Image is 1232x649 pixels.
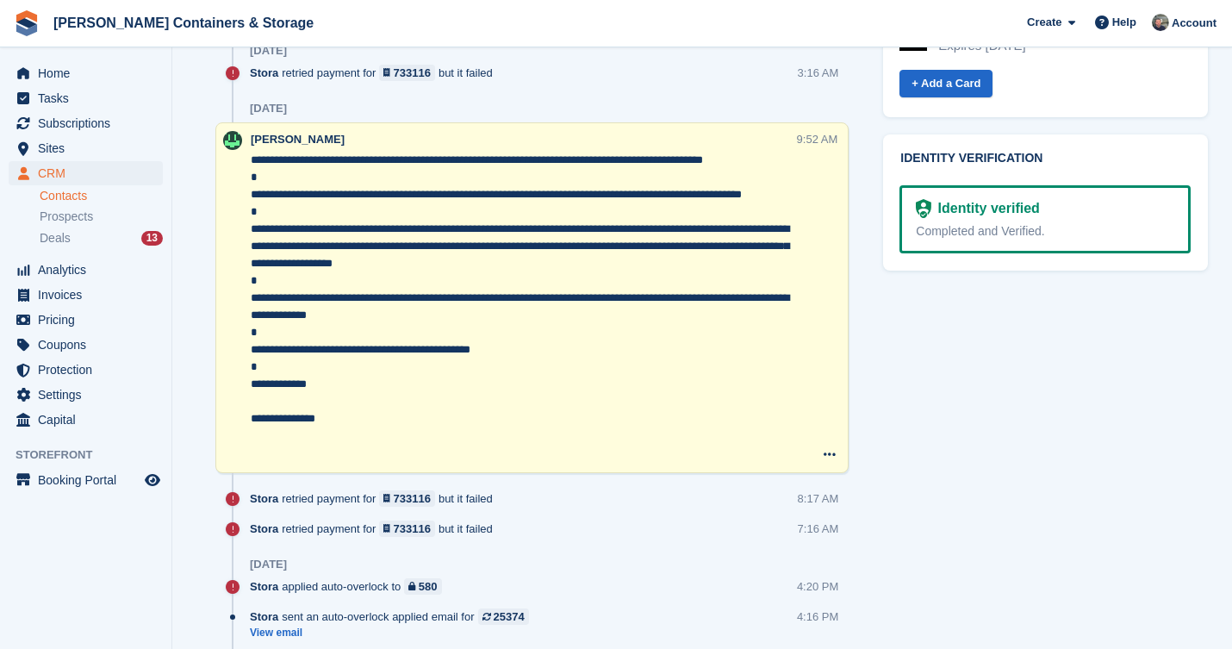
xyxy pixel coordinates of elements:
a: menu [9,258,163,282]
a: 580 [404,578,441,595]
div: Identity verified [931,198,1040,219]
a: Contacts [40,188,163,204]
img: Arjun Preetham [223,131,242,150]
div: 9:52 AM [797,131,838,147]
span: Invoices [38,283,141,307]
a: [PERSON_NAME] Containers & Storage [47,9,320,37]
a: menu [9,408,163,432]
span: [PERSON_NAME] [251,133,345,146]
span: Deals [40,230,71,246]
a: menu [9,333,163,357]
div: 7:16 AM [798,521,839,537]
div: retried payment for but it failed [250,490,501,507]
div: 3:16 AM [798,65,839,81]
a: Prospects [40,208,163,226]
span: Booking Portal [38,468,141,492]
div: Completed and Verified. [916,222,1174,240]
a: menu [9,358,163,382]
span: Home [38,61,141,85]
span: Capital [38,408,141,432]
span: Tasks [38,86,141,110]
span: Help [1112,14,1136,31]
div: 4:16 PM [797,608,838,625]
a: menu [9,308,163,332]
div: 4:20 PM [797,578,838,595]
a: menu [9,283,163,307]
img: stora-icon-8386f47178a22dfd0bd8f6a31ec36ba5ce8667c1dd55bd0f319d3a0aa187defe.svg [14,10,40,36]
img: Identity Verification Ready [916,199,930,218]
div: 25374 [494,608,525,625]
span: Coupons [38,333,141,357]
a: menu [9,61,163,85]
span: Stora [250,490,278,507]
div: 733116 [394,65,431,81]
a: Preview store [142,470,163,490]
a: View email [250,626,538,640]
span: Prospects [40,209,93,225]
div: retried payment for but it failed [250,65,501,81]
div: 733116 [394,521,431,537]
a: 25374 [478,608,529,625]
div: 13 [141,231,163,246]
a: menu [9,468,163,492]
div: applied auto-overlock to [250,578,451,595]
a: 733116 [379,521,435,537]
div: retried payment for but it failed [250,521,501,537]
span: Stora [250,608,278,625]
span: CRM [38,161,141,185]
span: Account [1172,15,1216,32]
a: menu [9,111,163,135]
a: + Add a Card [899,70,992,98]
span: Stora [250,578,278,595]
div: 580 [419,578,438,595]
div: [DATE] [250,44,287,58]
span: Settings [38,383,141,407]
a: menu [9,383,163,407]
span: Subscriptions [38,111,141,135]
div: [DATE] [250,558,287,571]
a: menu [9,161,163,185]
div: 733116 [394,490,431,507]
div: [DATE] [250,102,287,115]
span: Pricing [38,308,141,332]
a: 733116 [379,65,435,81]
span: Protection [38,358,141,382]
img: Adam Greenhalgh [1152,14,1169,31]
span: Create [1027,14,1061,31]
span: Stora [250,65,278,81]
a: 733116 [379,490,435,507]
a: Deals 13 [40,229,163,247]
span: Analytics [38,258,141,282]
span: Sites [38,136,141,160]
span: Storefront [16,446,171,464]
span: Stora [250,521,278,537]
div: sent an auto-overlock applied email for [250,608,538,625]
a: menu [9,86,163,110]
a: menu [9,136,163,160]
div: 8:17 AM [798,490,839,507]
h2: Identity verification [900,152,1191,165]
